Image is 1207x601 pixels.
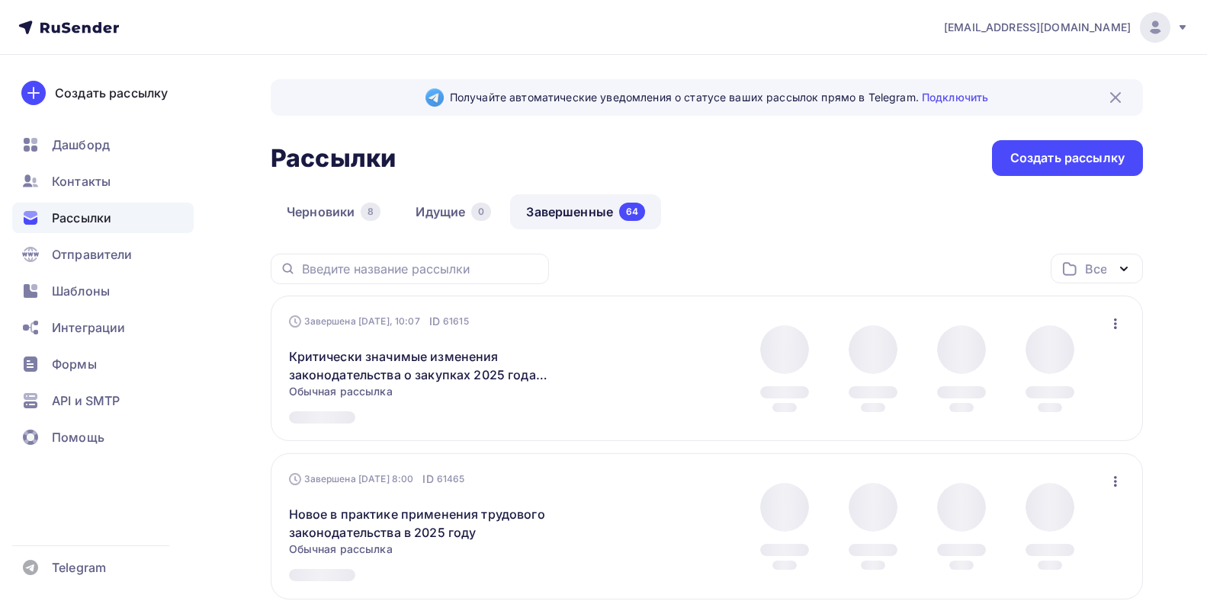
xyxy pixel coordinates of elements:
a: Формы [12,349,194,379]
span: Формы [52,355,97,373]
a: Дашборд [12,129,194,160]
a: Отправители [12,239,194,270]
div: 0 [471,203,491,221]
div: 8 [361,203,380,221]
a: Идущие0 [400,194,507,229]
div: 64 [619,203,645,221]
span: Telegram [52,558,106,577]
span: Помощь [52,428,104,446]
a: Критически значимые изменения законодательства о закупках 2025 года. Разъяснения и консультации н... [289,347,551,384]
div: Завершена [DATE], 10:07 [289,314,469,329]
button: Все [1051,254,1143,283]
h2: Рассылки [271,143,396,174]
span: Рассылки [52,209,111,227]
a: Черновики8 [271,194,396,229]
span: Интеграции [52,318,125,337]
div: Завершена [DATE] 8:00 [289,472,465,487]
span: 61615 [443,314,469,329]
img: Telegram [425,88,444,107]
span: Обычная рассылка [289,384,393,399]
span: Обычная рассылка [289,542,393,557]
span: Дашборд [52,136,110,154]
span: Контакты [52,172,111,190]
a: Завершенные64 [510,194,661,229]
span: API и SMTP [52,392,120,410]
div: Создать рассылку [55,84,168,102]
span: Шаблоны [52,282,110,300]
div: Все [1085,260,1106,278]
span: [EMAIL_ADDRESS][DOMAIN_NAME] [944,20,1131,35]
span: ID [429,314,440,329]
a: Рассылки [12,203,194,233]
a: Шаблоны [12,276,194,306]
span: ID [422,472,433,487]
span: Получайте автоматические уведомления о статусе ваших рассылок прямо в Telegram. [450,90,988,105]
div: Создать рассылку [1010,149,1125,167]
a: Контакты [12,166,194,197]
span: 61465 [437,472,465,487]
a: Новое в практике применения трудового законодательства в 2025 году [289,505,551,542]
a: Подключить [922,91,988,104]
a: [EMAIL_ADDRESS][DOMAIN_NAME] [944,12,1189,43]
input: Введите название рассылки [302,261,540,277]
span: Отправители [52,245,133,264]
